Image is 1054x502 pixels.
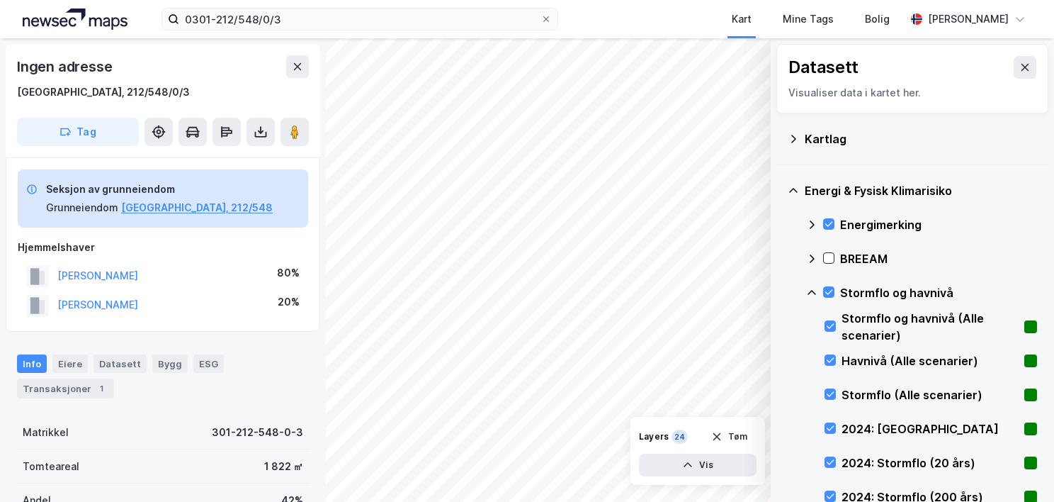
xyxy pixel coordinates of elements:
div: Kart [732,11,752,28]
div: BREEAM [840,250,1037,267]
div: 2024: Stormflo (20 års) [841,454,1019,472]
div: Hjemmelshaver [18,239,308,256]
img: logo.a4113a55bc3d86da70a041830d287a7e.svg [23,9,127,30]
button: Tag [17,118,139,146]
div: 301-212-548-0-3 [212,424,303,441]
div: Datasett [93,355,147,373]
div: Ingen adresse [17,55,115,78]
div: 24 [671,430,688,444]
div: Eiere [52,355,88,373]
div: Tomteareal [23,458,79,475]
div: 80% [277,264,300,281]
div: Energimerking [840,216,1037,233]
button: Vis [639,454,756,476]
div: [PERSON_NAME] [928,11,1009,28]
div: Kartlag [805,130,1037,147]
input: Søk på adresse, matrikkel, gårdeiere, leietakere eller personer [179,9,540,30]
div: 1 822 ㎡ [264,458,303,475]
button: Tøm [702,425,756,448]
div: Stormflo og havnivå (Alle scenarier) [841,310,1019,344]
div: Energi & Fysisk Klimarisiko [805,182,1037,199]
div: Info [17,355,47,373]
div: Bolig [865,11,890,28]
div: ESG [193,355,224,373]
div: Stormflo (Alle scenarier) [841,386,1019,403]
div: Stormflo og havnivå [840,284,1037,301]
div: Visualiser data i kartet her. [788,84,1036,101]
iframe: Chat Widget [983,434,1054,502]
div: 20% [278,294,300,311]
div: Transaksjoner [17,379,114,398]
div: 1 [94,381,108,396]
div: Seksjon av grunneiendom [46,181,273,198]
div: Matrikkel [23,424,69,441]
button: [GEOGRAPHIC_DATA], 212/548 [121,199,273,216]
div: Mine Tags [783,11,834,28]
div: [GEOGRAPHIC_DATA], 212/548/0/3 [17,84,190,101]
div: Grunneiendom [46,199,118,216]
div: Havnivå (Alle scenarier) [841,352,1019,369]
div: 2024: [GEOGRAPHIC_DATA] [841,420,1019,437]
div: Datasett [788,56,858,79]
div: Layers [639,431,669,442]
div: Bygg [152,355,188,373]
